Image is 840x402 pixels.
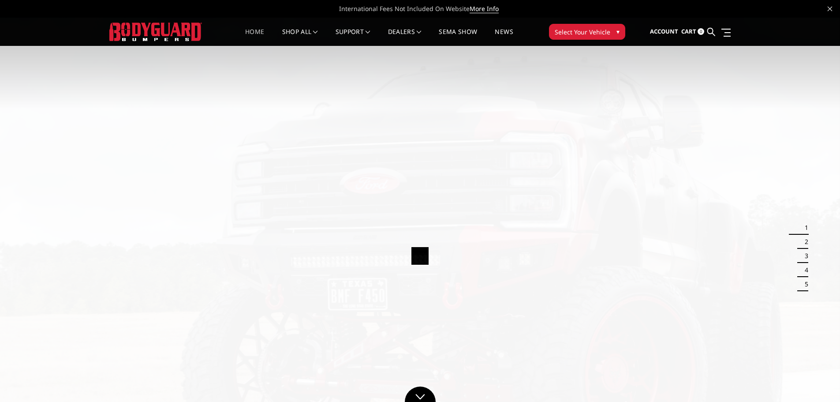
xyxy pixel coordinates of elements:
button: 3 of 5 [799,249,808,263]
a: shop all [282,29,318,46]
a: Support [336,29,370,46]
span: Cart [681,27,696,35]
a: Cart 0 [681,20,704,44]
a: News [495,29,513,46]
button: 4 of 5 [799,263,808,277]
a: Click to Down [405,387,436,402]
img: BODYGUARD BUMPERS [109,23,202,41]
span: Account [650,27,678,35]
span: 0 [698,28,704,35]
span: Select Your Vehicle [555,27,610,37]
span: ▾ [616,27,620,36]
a: More Info [470,4,499,13]
button: Select Your Vehicle [549,24,625,40]
button: 2 of 5 [799,235,808,249]
a: Home [245,29,264,46]
a: Account [650,20,678,44]
a: Dealers [388,29,422,46]
a: SEMA Show [439,29,477,46]
button: 5 of 5 [799,277,808,291]
button: 1 of 5 [799,221,808,235]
